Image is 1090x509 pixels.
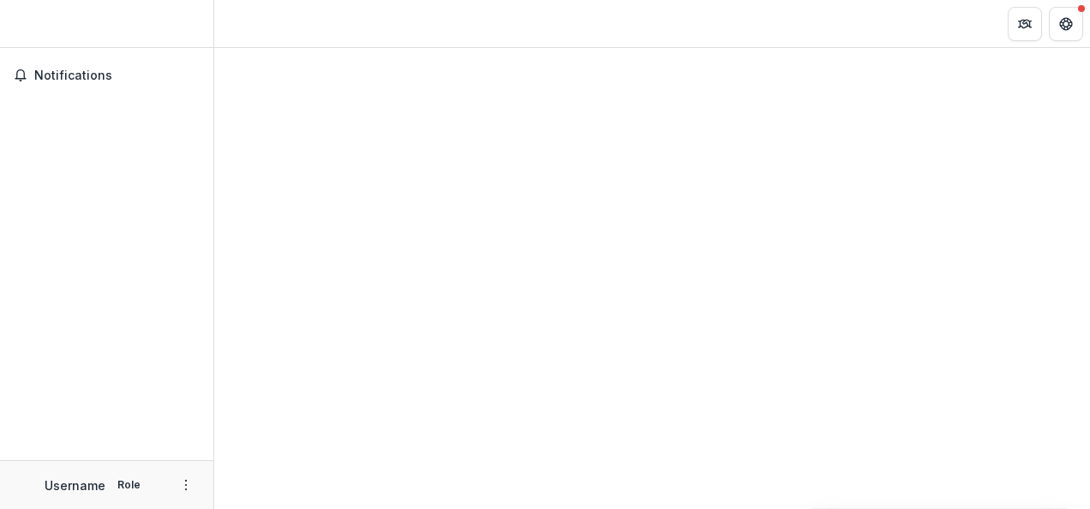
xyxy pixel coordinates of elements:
[1008,7,1042,41] button: Partners
[112,477,146,493] p: Role
[45,476,105,494] p: Username
[176,475,196,495] button: More
[34,69,200,83] span: Notifications
[7,62,207,89] button: Notifications
[1049,7,1083,41] button: Get Help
